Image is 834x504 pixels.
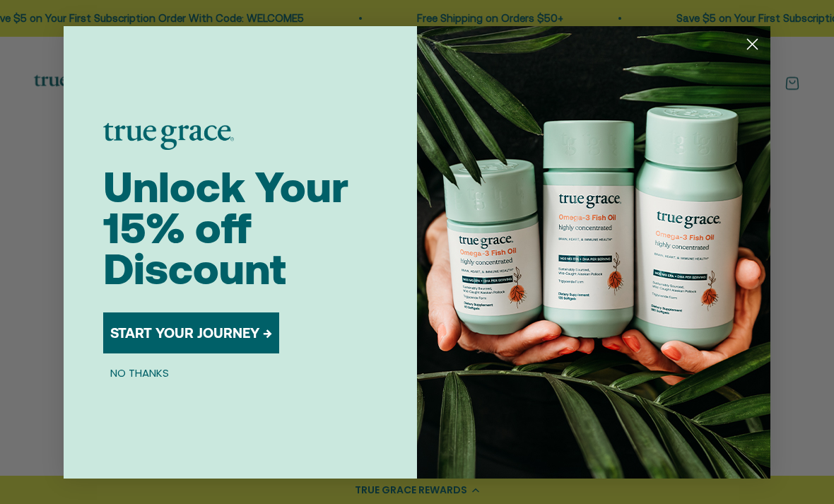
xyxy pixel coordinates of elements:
img: 098727d5-50f8-4f9b-9554-844bb8da1403.jpeg [417,26,770,479]
button: START YOUR JOURNEY → [103,312,279,353]
button: Close dialog [740,32,765,57]
button: NO THANKS [103,365,176,382]
img: logo placeholder [103,123,234,150]
span: Unlock Your 15% off Discount [103,163,348,293]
